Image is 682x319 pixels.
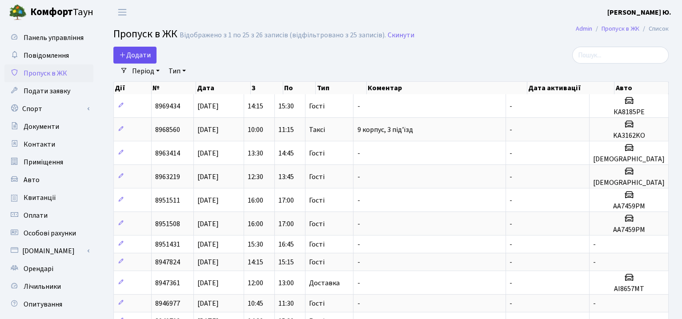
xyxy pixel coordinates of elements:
span: 14:45 [278,148,294,158]
span: [DATE] [197,101,219,111]
span: 10:45 [248,299,263,308]
a: Період [128,64,163,79]
a: Особові рахунки [4,224,93,242]
a: Авто [4,171,93,189]
span: Гості [309,259,325,266]
button: Переключити навігацію [111,5,133,20]
span: [DATE] [197,219,219,229]
a: Оплати [4,207,93,224]
span: Гості [309,150,325,157]
span: 13:45 [278,172,294,182]
th: Авто [614,82,668,94]
span: Контакти [24,140,55,149]
span: 8968560 [155,125,180,135]
span: Додати [119,50,151,60]
span: Орендарі [24,264,53,274]
span: Панель управління [24,33,84,43]
a: Admin [576,24,592,33]
span: - [509,125,512,135]
nav: breadcrumb [562,20,682,38]
th: № [152,82,197,94]
h5: [DEMOGRAPHIC_DATA] [593,155,665,163]
span: 13:00 [278,278,294,288]
span: Гості [309,103,325,110]
span: [DATE] [197,195,219,205]
span: 16:00 [248,195,263,205]
span: [DATE] [197,278,219,288]
span: 14:15 [248,101,263,111]
span: 8963219 [155,172,180,182]
span: [DATE] [197,148,219,158]
span: 9 корпус, 3 під'їзд [357,125,413,135]
span: 17:00 [278,219,294,229]
a: [DOMAIN_NAME] [4,242,93,260]
a: Панель управління [4,29,93,47]
h5: АА7459РМ [593,226,665,234]
a: Контакти [4,136,93,153]
th: Дата активації [527,82,615,94]
span: Гості [309,173,325,180]
th: Дії [114,82,152,94]
span: - [509,257,512,267]
a: Квитанції [4,189,93,207]
span: 8963414 [155,148,180,158]
span: 11:30 [278,299,294,308]
span: Приміщення [24,157,63,167]
a: Спорт [4,100,93,118]
span: - [357,101,360,111]
span: Доставка [309,279,340,287]
a: Документи [4,118,93,136]
span: Пропуск в ЖК [24,68,67,78]
span: Гості [309,241,325,248]
span: 17:00 [278,195,294,205]
span: Подати заявку [24,86,70,96]
span: - [357,299,360,308]
span: 15:30 [248,239,263,249]
span: [DATE] [197,172,219,182]
a: Подати заявку [4,82,93,100]
span: - [357,278,360,288]
span: 8969434 [155,101,180,111]
span: - [357,239,360,249]
span: - [357,195,360,205]
span: - [509,101,512,111]
span: Квитанції [24,193,56,203]
a: [PERSON_NAME] Ю. [607,7,671,18]
img: logo.png [9,4,27,21]
th: Коментар [367,82,527,94]
div: Відображено з 1 по 25 з 26 записів (відфільтровано з 25 записів). [180,31,386,40]
span: - [593,239,596,249]
h5: KA3162KO [593,132,665,140]
span: Лічильники [24,282,61,291]
span: 16:45 [278,239,294,249]
a: Приміщення [4,153,93,171]
span: - [509,195,512,205]
a: Орендарі [4,260,93,278]
a: Пропуск в ЖК [602,24,639,33]
span: - [593,299,596,308]
a: Пропуск в ЖК [4,64,93,82]
a: Лічильники [4,278,93,295]
input: Пошук... [572,47,669,64]
a: Скинути [388,31,414,40]
span: - [509,299,512,308]
li: Список [639,24,669,34]
span: [DATE] [197,257,219,267]
h5: АІ8657МТ [593,285,665,293]
a: Додати [113,47,156,64]
span: Оплати [24,211,48,220]
span: 15:15 [278,257,294,267]
span: 10:00 [248,125,263,135]
a: Опитування [4,295,93,313]
span: 8947361 [155,278,180,288]
span: [DATE] [197,125,219,135]
h5: КА8185РЕ [593,108,665,116]
th: По [283,82,316,94]
span: 8951508 [155,219,180,229]
span: Гості [309,300,325,307]
span: 11:15 [278,125,294,135]
span: Гості [309,220,325,227]
span: 16:00 [248,219,263,229]
span: 8951431 [155,239,180,249]
span: - [357,257,360,267]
